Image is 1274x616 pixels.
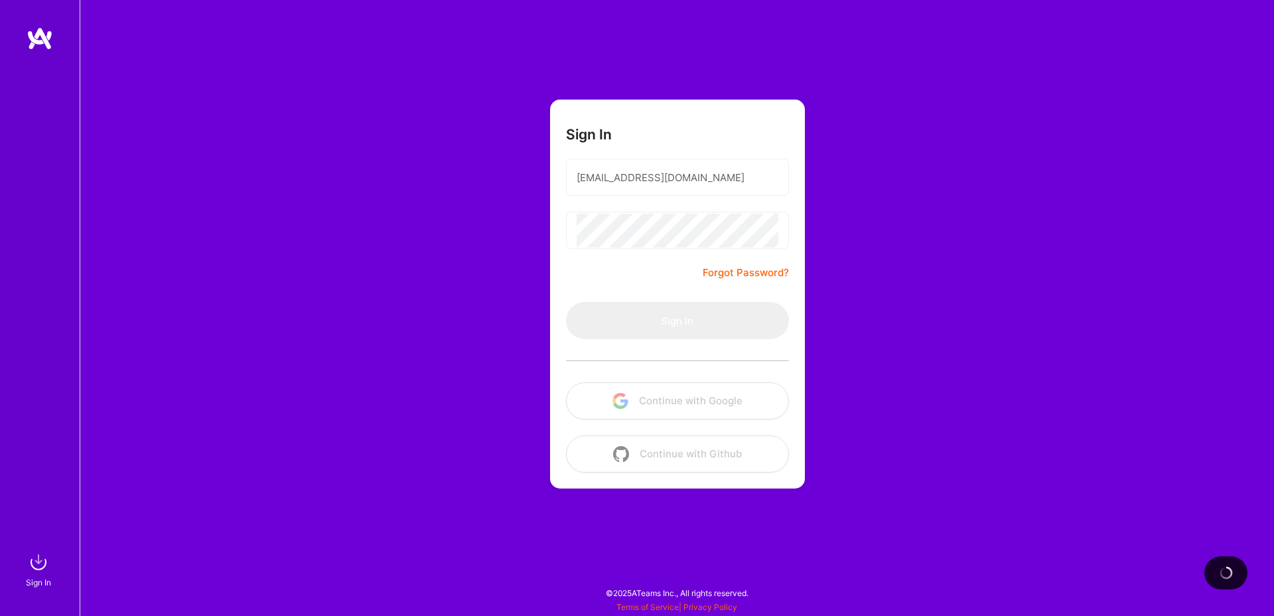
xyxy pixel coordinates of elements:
[616,602,679,612] a: Terms of Service
[577,161,778,194] input: Email...
[683,602,737,612] a: Privacy Policy
[566,126,612,143] h3: Sign In
[703,265,789,281] a: Forgot Password?
[566,435,789,473] button: Continue with Github
[566,302,789,339] button: Sign In
[613,446,629,462] img: icon
[616,602,737,612] span: |
[612,393,628,409] img: icon
[25,549,52,576] img: sign in
[28,549,52,589] a: sign inSign In
[1220,566,1233,579] img: loading
[80,576,1274,609] div: © 2025 ATeams Inc., All rights reserved.
[27,27,53,50] img: logo
[566,382,789,420] button: Continue with Google
[26,576,51,589] div: Sign In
